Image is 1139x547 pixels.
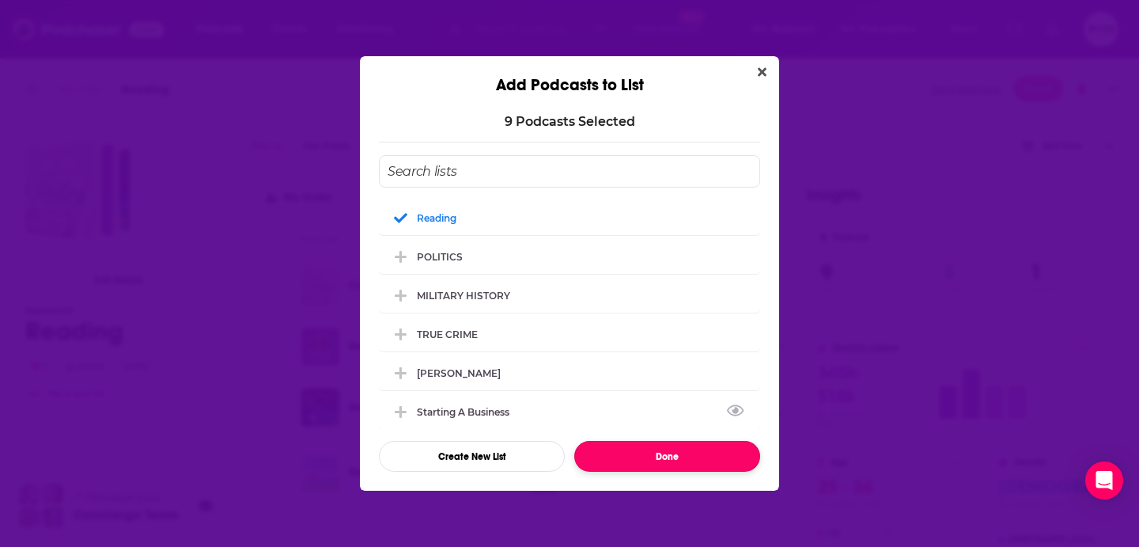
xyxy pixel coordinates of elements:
[379,200,760,235] div: Reading
[417,290,510,302] div: MILITARY HISTORY
[379,155,760,472] div: Add Podcast To List
[379,239,760,274] div: POLITICS
[379,355,760,390] div: Martin Holland
[417,406,519,418] div: Starting a Business
[1085,462,1123,500] div: Open Intercom Messenger
[379,317,760,351] div: TRUE CRIME
[360,56,779,95] div: Add Podcasts to List
[417,329,478,340] div: TRUE CRIME
[751,63,773,82] button: Close
[505,114,635,129] p: 9 Podcast s Selected
[379,155,760,188] input: Search lists
[417,367,501,379] div: [PERSON_NAME]
[417,251,463,263] div: POLITICS
[379,441,565,472] button: Create New List
[379,394,760,429] div: Starting a Business
[574,441,760,472] button: Done
[509,415,519,416] button: View Link
[379,278,760,313] div: MILITARY HISTORY
[417,212,456,224] div: Reading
